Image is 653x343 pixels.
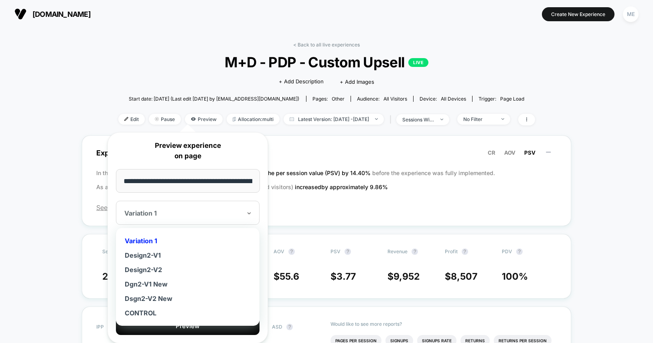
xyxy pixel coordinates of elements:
button: Create New Experience [542,7,614,21]
button: CR [485,149,498,156]
span: Device: [413,96,472,102]
span: 9,952 [393,271,420,282]
span: 55.6 [280,271,299,282]
span: the new variation increased the per session value (PSV) by 14.40 % [193,169,372,176]
img: calendar [290,117,294,121]
img: Visually logo [14,8,26,20]
span: PSV [331,248,341,254]
p: LIVE [408,58,428,67]
img: rebalance [233,117,236,121]
div: Dgn2-V1 New [120,277,256,291]
div: No Filter [463,116,495,122]
span: $ [274,271,299,282]
span: Edit [118,114,145,125]
div: Audience: [357,96,407,102]
button: AOV [502,149,518,156]
span: Experience Summary (Per Session Value) [96,144,557,162]
span: | [388,114,396,125]
a: < Back to all live experiences [293,42,360,48]
span: Allocation: multi [227,114,280,125]
button: ? [345,248,351,255]
div: Dsgn2-V2 New [120,291,256,306]
span: [DOMAIN_NAME] [32,10,91,18]
span: + Add Description [279,78,324,86]
div: ME [623,6,639,22]
button: PSV [522,149,538,156]
img: end [155,117,159,121]
span: 100 % [502,271,528,282]
span: PSV [524,149,535,156]
span: Latest Version: [DATE] - [DATE] [284,114,384,125]
div: Pages: [312,96,345,102]
button: ? [286,324,293,330]
span: 3.77 [337,271,356,282]
button: [DOMAIN_NAME] [12,8,93,20]
div: Variation 1 [120,234,256,248]
button: ME [621,6,641,22]
div: sessions with impression [402,117,434,123]
span: Profit [445,248,458,254]
span: IPP [96,324,104,330]
span: other [332,96,345,102]
span: ASD [272,324,282,330]
span: 8,507 [451,271,477,282]
p: Preview experience on page [116,141,260,161]
div: Trigger: [479,96,524,102]
span: Revenue [387,248,408,254]
span: CR [488,149,495,156]
img: end [440,119,443,120]
span: $ [387,271,420,282]
img: end [375,118,378,120]
button: ? [288,248,295,255]
img: edit [124,117,128,121]
span: AOV [504,149,515,156]
p: In the latest A/B test (run for 7 days), before the experience was fully implemented. As a result... [96,166,557,194]
div: Design2-V2 [120,262,256,277]
button: ? [462,248,468,255]
button: ? [516,248,523,255]
span: See the latest version of the report [96,204,557,212]
span: M+D - PDP - Custom Upsell [139,54,514,71]
img: end [501,118,504,120]
button: ? [412,248,418,255]
span: $ [331,271,356,282]
span: Preview [185,114,223,125]
span: + Add Images [340,79,374,85]
span: All Visitors [383,96,407,102]
span: PDV [502,248,512,254]
span: Pause [149,114,181,125]
span: Page Load [500,96,524,102]
span: AOV [274,248,284,254]
span: all devices [441,96,466,102]
button: Preview [116,317,260,335]
span: increased by approximately 9.86 % [295,184,388,190]
span: Start date: [DATE] (Last edit [DATE] by [EMAIL_ADDRESS][DOMAIN_NAME]) [129,96,299,102]
span: $ [445,271,477,282]
div: CONTROL [120,306,256,320]
p: Would like to see more reports? [331,321,557,327]
div: Design2-V1 [120,248,256,262]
